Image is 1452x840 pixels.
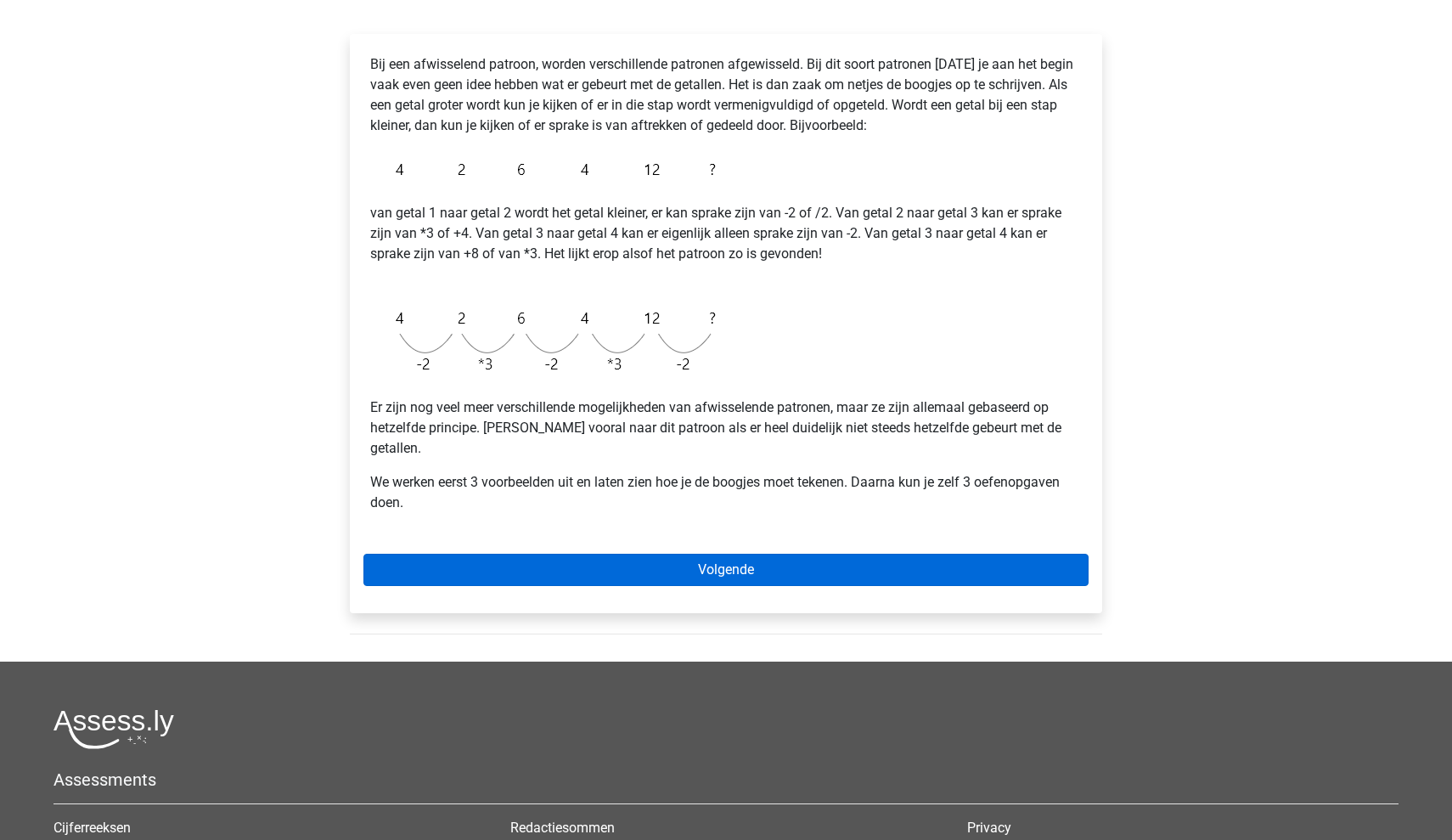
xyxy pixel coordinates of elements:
p: Er zijn nog veel meer verschillende mogelijkheden van afwisselende patronen, maar ze zijn allemaa... [370,397,1082,459]
a: Redactiesommen [510,820,615,836]
p: van getal 1 naar getal 2 wordt het getal kleiner, er kan sprake zijn van -2 of /2. Van getal 2 na... [370,203,1082,285]
a: Cijferreeksen [53,820,131,836]
img: Alternating_Example_intro_1.png [370,149,724,189]
img: Alternating_Example_intro_2.png [370,298,724,384]
img: Assessly logo [53,709,174,749]
p: We werken eerst 3 voorbeelden uit en laten zien hoe je de boogjes moet tekenen. Daarna kun je zel... [370,472,1082,513]
h5: Assessments [53,770,1399,790]
p: Bij een afwisselend patroon, worden verschillende patronen afgewisseld. Bij dit soort patronen [D... [370,54,1082,136]
a: Privacy [967,820,1011,836]
a: Volgende [363,554,1089,586]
